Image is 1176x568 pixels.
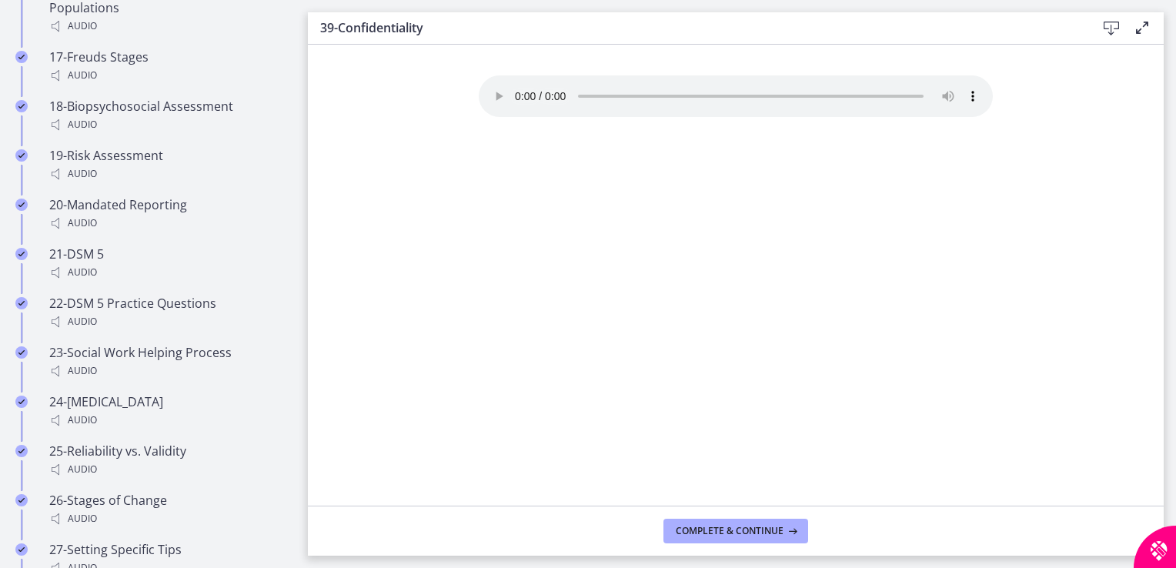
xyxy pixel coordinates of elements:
button: Complete & continue [663,519,808,543]
div: 22-DSM 5 Practice Questions [49,294,289,331]
i: Completed [15,396,28,408]
div: 18-Biopsychosocial Assessment [49,97,289,134]
span: Complete & continue [676,525,783,537]
div: Audio [49,362,289,380]
div: Audio [49,460,289,479]
div: Audio [49,214,289,232]
div: 25-Reliability vs. Validity [49,442,289,479]
div: 23-Social Work Helping Process [49,343,289,380]
div: Audio [49,411,289,429]
div: Audio [49,312,289,331]
i: Completed [15,199,28,211]
div: 24-[MEDICAL_DATA] [49,393,289,429]
i: Completed [15,100,28,112]
div: Audio [49,66,289,85]
i: Completed [15,297,28,309]
i: Completed [15,248,28,260]
i: Completed [15,149,28,162]
h3: 39-Confidentiality [320,18,1071,37]
i: Completed [15,346,28,359]
div: 17-Freuds Stages [49,48,289,85]
i: Completed [15,494,28,506]
div: Audio [49,263,289,282]
i: Completed [15,445,28,457]
div: Audio [49,17,289,35]
div: 26-Stages of Change [49,491,289,528]
div: Audio [49,165,289,183]
div: Audio [49,510,289,528]
div: Audio [49,115,289,134]
div: 19-Risk Assessment [49,146,289,183]
div: 20-Mandated Reporting [49,195,289,232]
i: Completed [15,543,28,556]
i: Completed [15,51,28,63]
div: 21-DSM 5 [49,245,289,282]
